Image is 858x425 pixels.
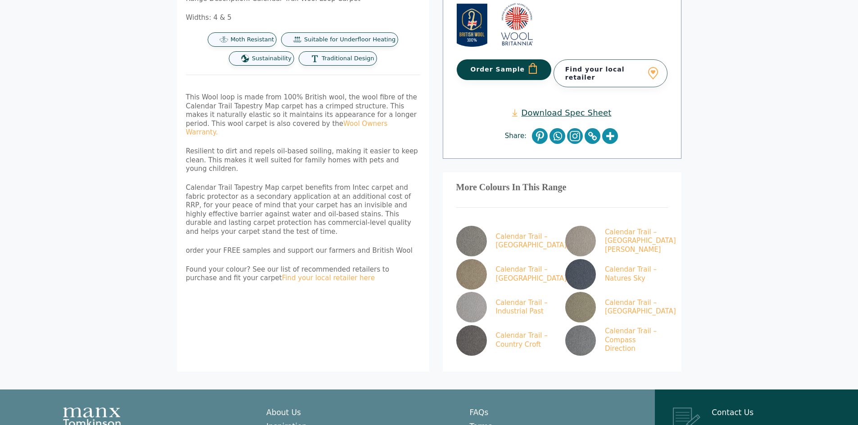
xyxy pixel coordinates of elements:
span: Moth Resistant [231,36,274,44]
a: About Us [266,408,301,417]
a: Find your local retailer here [282,274,375,282]
a: Calendar Trail – Country Croft [456,325,555,356]
a: Calendar Trail – [GEOGRAPHIC_DATA] [456,259,555,290]
a: Calendar Trail – [GEOGRAPHIC_DATA] [456,226,555,256]
span: Traditional Design [322,55,374,63]
p: order your FREE samples and support our farmers and British Wool [186,246,420,255]
a: Calendar Trail – Natures Sky [565,259,664,290]
a: Contact Us [712,408,754,417]
a: Whatsapp [549,128,565,144]
span: Share: [505,132,531,141]
a: Calendar Trail – Compass Direction [565,325,664,356]
p: Widths: 4 & 5 [186,13,420,22]
p: Resilient to dirt and repels oil-based soiling, making it easier to keep clean. This makes it wel... [186,147,420,174]
a: Copy Link [585,128,600,144]
a: FAQs [470,408,489,417]
p: This Wool loop is made from 100% British wool, the wool fibre of the Calendar Trail Tapestry Map ... [186,93,420,137]
p: Calendar Trail Tapestry Map carpet benefits from Intec carpet and fabric protector as a secondary... [186,183,420,236]
a: Wool Owners Warranty. [186,120,388,137]
a: Calendar Trail – Industrial Past [456,292,555,322]
a: Calendar Trail – [GEOGRAPHIC_DATA][PERSON_NAME] [565,226,664,256]
a: Download Spec Sheet [512,107,611,118]
a: More [602,128,618,144]
button: Order Sample [457,59,552,80]
a: Find your local retailer [554,59,667,87]
a: Instagram [567,128,583,144]
span: Sustainability [252,55,291,63]
p: Found your colour? See our list of recommended retailers to purchase and fit your carpet [186,265,420,283]
a: Pinterest [532,128,548,144]
a: Calendar Trail – [GEOGRAPHIC_DATA] [565,292,664,322]
h3: More Colours In This Range [456,186,668,189]
span: Suitable for Underfloor Heating [304,36,395,44]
